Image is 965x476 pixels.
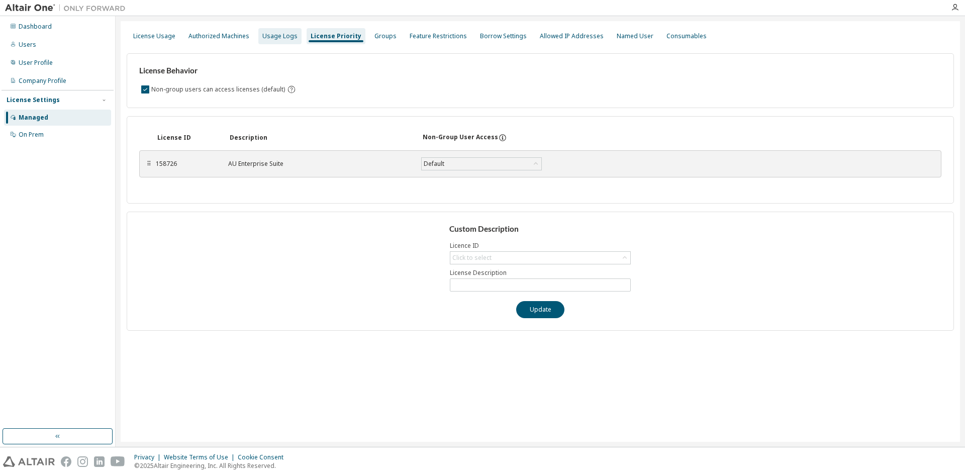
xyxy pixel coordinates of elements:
[422,158,541,170] div: Default
[133,32,175,40] div: License Usage
[19,41,36,49] div: Users
[230,134,411,142] div: Description
[450,252,630,264] div: Click to select
[480,32,527,40] div: Borrow Settings
[188,32,249,40] div: Authorized Machines
[19,77,66,85] div: Company Profile
[374,32,397,40] div: Groups
[61,456,71,467] img: facebook.svg
[19,114,48,122] div: Managed
[77,456,88,467] img: instagram.svg
[19,131,44,139] div: On Prem
[422,158,446,169] div: Default
[7,96,60,104] div: License Settings
[666,32,707,40] div: Consumables
[139,66,295,76] h3: License Behavior
[134,461,289,470] p: © 2025 Altair Engineering, Inc. All Rights Reserved.
[94,456,105,467] img: linkedin.svg
[164,453,238,461] div: Website Terms of Use
[450,242,631,250] label: Licence ID
[3,456,55,467] img: altair_logo.svg
[262,32,298,40] div: Usage Logs
[452,254,492,262] div: Click to select
[450,269,631,277] label: License Description
[156,160,216,168] div: 158726
[287,85,296,94] svg: By default any user not assigned to any group can access any license. Turn this setting off to di...
[540,32,604,40] div: Allowed IP Addresses
[238,453,289,461] div: Cookie Consent
[111,456,125,467] img: youtube.svg
[449,224,632,234] h3: Custom Description
[134,453,164,461] div: Privacy
[146,160,152,168] div: ⠿
[5,3,131,13] img: Altair One
[410,32,467,40] div: Feature Restrictions
[151,83,287,96] label: Non-group users can access licenses (default)
[516,301,564,318] button: Update
[157,134,218,142] div: License ID
[19,23,52,31] div: Dashboard
[617,32,653,40] div: Named User
[228,160,409,168] div: AU Enterprise Suite
[311,32,361,40] div: License Priority
[423,133,498,142] div: Non-Group User Access
[19,59,53,67] div: User Profile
